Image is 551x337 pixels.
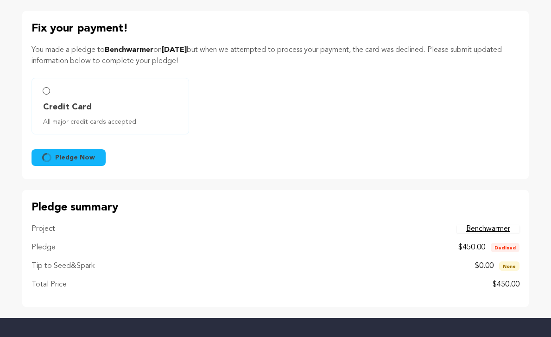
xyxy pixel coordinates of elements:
span: All major credit cards accepted. [43,117,181,127]
p: Tip to Seed&Spark [32,261,95,272]
p: Fix your payment! [32,20,519,37]
a: Benchwarmer [457,225,519,233]
button: Pledge Now [32,149,106,166]
span: None [499,261,519,271]
span: $0.00 [475,262,494,270]
span: [DATE] [162,46,187,54]
span: Pledge Now [55,153,95,162]
p: You made a pledge to on but when we attempted to process your payment, the card was declined. Ple... [32,45,519,67]
p: Total Price [32,279,67,290]
span: Declined [491,243,519,252]
p: Pledge summary [32,199,519,216]
span: Credit Card [43,101,92,114]
p: Project [32,223,55,235]
span: $450.00 [458,244,485,251]
p: $450.00 [493,279,519,290]
span: Benchwarmer [105,46,153,54]
p: Pledge [32,242,56,253]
